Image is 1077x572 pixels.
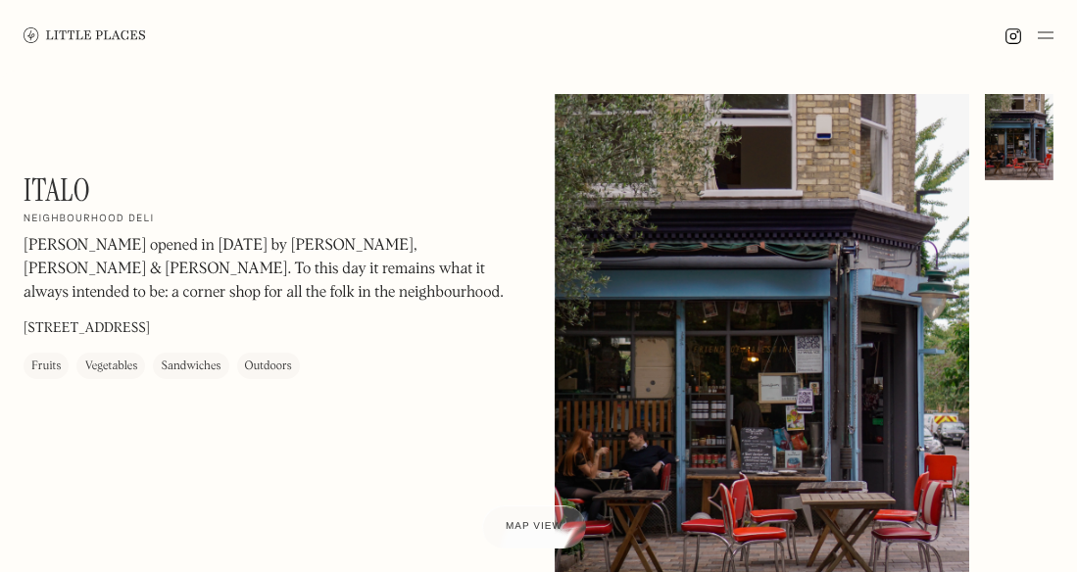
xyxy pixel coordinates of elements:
[24,235,523,306] p: [PERSON_NAME] opened in [DATE] by [PERSON_NAME], [PERSON_NAME] & [PERSON_NAME]. To this day it re...
[24,319,150,340] p: [STREET_ADDRESS]
[84,357,137,377] div: Vegetables
[31,357,61,377] div: Fruits
[482,505,586,548] a: Map view
[245,357,292,377] div: Outdoors
[161,357,220,377] div: Sandwiches
[506,521,563,532] span: Map view
[24,171,90,209] h1: Italo
[24,214,154,227] h2: Neighbourhood deli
